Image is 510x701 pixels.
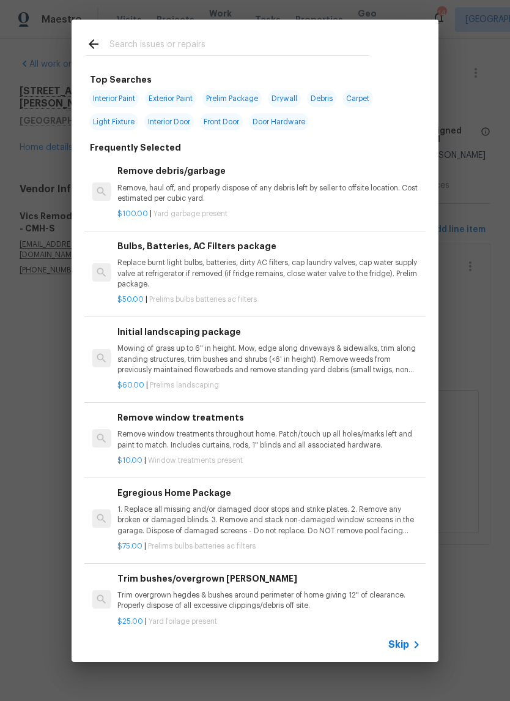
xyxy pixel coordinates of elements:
[117,542,142,550] span: $75.00
[89,90,139,107] span: Interior Paint
[148,457,243,464] span: Window treatments present
[117,486,421,500] h6: Egregious Home Package
[342,90,373,107] span: Carpet
[90,141,181,154] h6: Frequently Selected
[144,113,194,130] span: Interior Door
[249,113,309,130] span: Door Hardware
[117,210,148,217] span: $100.00
[117,239,421,253] h6: Bulbs, Batteries, AC Filters package
[117,183,421,204] p: Remove, haul off, and properly dispose of any debris left by seller to offsite location. Cost est...
[117,164,421,178] h6: Remove debris/garbage
[200,113,243,130] span: Front Door
[153,210,227,217] span: Yard garbage present
[117,381,144,389] span: $60.00
[388,639,409,651] span: Skip
[149,296,257,303] span: Prelims bulbs batteries ac filters
[117,541,421,552] p: |
[202,90,262,107] span: Prelim Package
[149,618,217,625] span: Yard foilage present
[117,209,421,219] p: |
[117,343,421,375] p: Mowing of grass up to 6" in height. Mow, edge along driveways & sidewalks, trim along standing st...
[150,381,219,389] span: Prelims landscaping
[117,294,421,305] p: |
[117,455,421,466] p: |
[117,296,144,303] span: $50.00
[117,429,421,450] p: Remove window treatments throughout home. Patch/touch up all holes/marks left and paint to match....
[145,90,196,107] span: Exterior Paint
[117,325,421,339] h6: Initial landscaping package
[268,90,301,107] span: Drywall
[307,90,336,107] span: Debris
[90,73,152,86] h6: Top Searches
[117,590,421,611] p: Trim overgrown hegdes & bushes around perimeter of home giving 12" of clearance. Properly dispose...
[117,572,421,585] h6: Trim bushes/overgrown [PERSON_NAME]
[117,258,421,289] p: Replace burnt light bulbs, batteries, dirty AC filters, cap laundry valves, cap water supply valv...
[117,618,143,625] span: $25.00
[89,113,138,130] span: Light Fixture
[117,457,142,464] span: $10.00
[148,542,256,550] span: Prelims bulbs batteries ac filters
[117,504,421,536] p: 1. Replace all missing and/or damaged door stops and strike plates. 2. Remove any broken or damag...
[117,411,421,424] h6: Remove window treatments
[109,37,369,55] input: Search issues or repairs
[117,617,421,627] p: |
[117,380,421,391] p: |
